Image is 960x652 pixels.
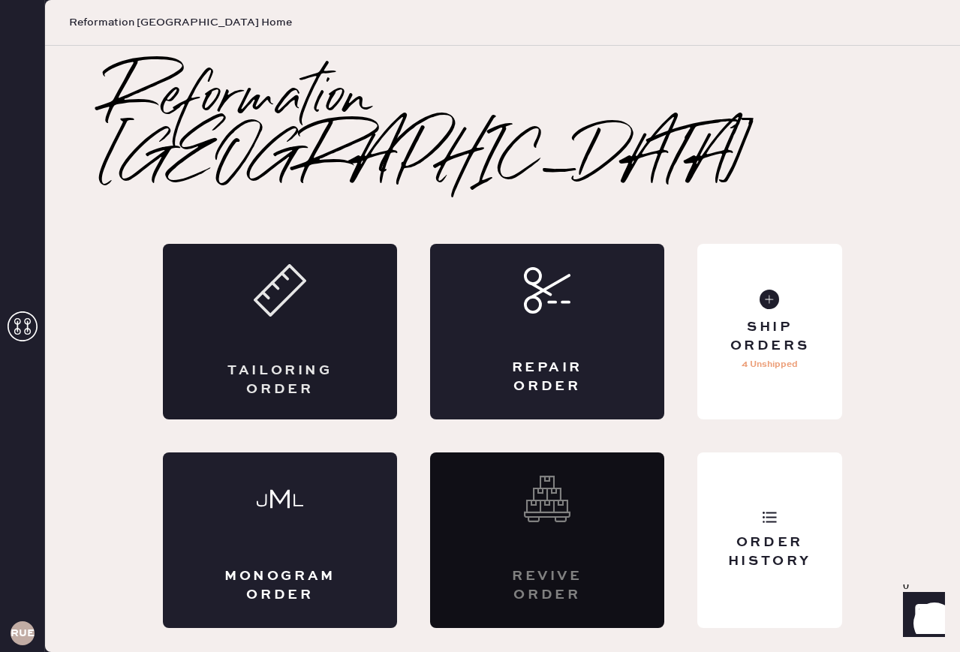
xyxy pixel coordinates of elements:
[105,70,900,190] h2: Reformation [GEOGRAPHIC_DATA]
[709,318,830,356] div: Ship Orders
[430,452,664,628] div: Interested? Contact us at care@hemster.co
[889,584,953,649] iframe: Front Chat
[709,533,830,571] div: Order History
[69,15,292,30] span: Reformation [GEOGRAPHIC_DATA] Home
[223,362,337,399] div: Tailoring Order
[223,567,337,605] div: Monogram Order
[11,628,35,638] h3: RUESA
[742,356,798,374] p: 4 Unshipped
[490,359,604,396] div: Repair Order
[490,567,604,605] div: Revive order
